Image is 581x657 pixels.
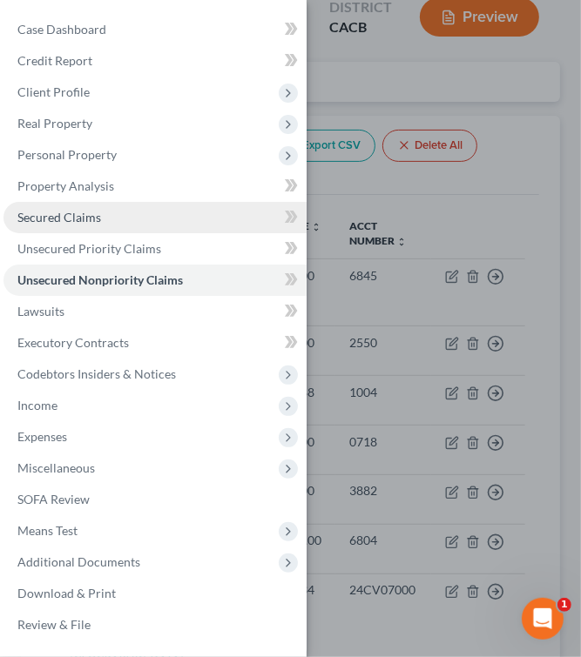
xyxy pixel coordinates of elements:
[17,53,92,68] span: Credit Report
[17,366,176,381] span: Codebtors Insiders & Notices
[17,241,161,256] span: Unsecured Priority Claims
[3,578,307,609] a: Download & Print
[3,327,307,359] a: Executory Contracts
[3,202,307,233] a: Secured Claims
[17,147,117,162] span: Personal Property
[17,210,101,225] span: Secured Claims
[17,304,64,318] span: Lawsuits
[17,116,92,131] span: Real Property
[3,14,307,45] a: Case Dashboard
[17,523,78,538] span: Means Test
[17,429,67,444] span: Expenses
[3,609,307,640] a: Review & File
[17,22,106,37] span: Case Dashboard
[3,484,307,515] a: SOFA Review
[17,617,91,632] span: Review & File
[3,296,307,327] a: Lawsuits
[17,272,183,287] span: Unsecured Nonpriority Claims
[3,171,307,202] a: Property Analysis
[3,233,307,265] a: Unsecured Priority Claims
[3,45,307,77] a: Credit Report
[17,554,140,569] span: Additional Documents
[3,265,307,296] a: Unsecured Nonpriority Claims
[17,84,90,99] span: Client Profile
[17,492,90,506] span: SOFA Review
[522,598,564,640] iframe: Intercom live chat
[17,398,57,412] span: Income
[17,178,114,193] span: Property Analysis
[17,460,95,475] span: Miscellaneous
[17,335,129,350] span: Executory Contracts
[17,586,116,600] span: Download & Print
[557,598,571,612] span: 1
